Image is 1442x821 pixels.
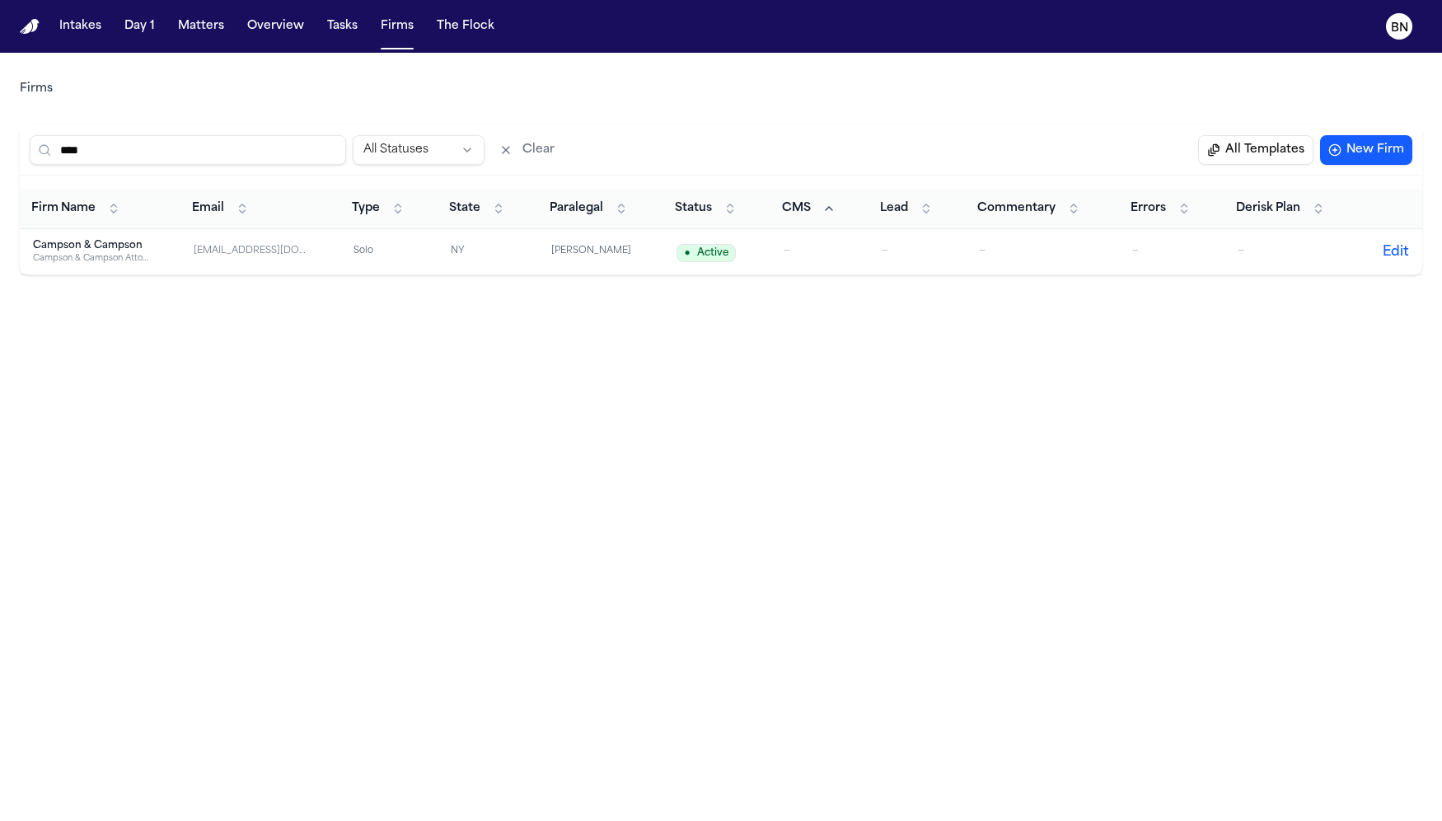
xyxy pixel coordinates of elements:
button: Derisk Plan [1228,195,1333,222]
div: — [882,245,953,259]
button: CMS [774,195,844,222]
button: Intakes [53,12,108,41]
span: CMS [782,200,811,217]
span: Email [192,200,224,217]
span: Derisk Plan [1236,200,1300,217]
span: Firm Name [31,200,96,217]
button: Firm Name [23,195,129,222]
button: New Firm [1320,135,1412,165]
nav: Breadcrumb [20,81,53,97]
button: Tasks [321,12,364,41]
span: Paralegal [550,200,603,217]
div: Campson & Campson [33,239,148,252]
span: Lead [880,200,908,217]
span: Type [352,200,380,217]
button: All Templates [1198,135,1313,165]
div: [PERSON_NAME] [551,245,634,259]
button: Paralegal [541,195,636,222]
a: Firms [20,81,53,97]
button: Firms [374,12,420,41]
span: Status [675,200,712,217]
span: State [449,200,480,217]
button: Status [667,195,745,222]
div: — [1238,245,1349,259]
button: Day 1 [118,12,162,41]
a: Home [20,19,40,35]
button: Edit [1383,242,1409,262]
button: Errors [1122,195,1199,222]
div: Campson & Campson Attorneys at Law [33,252,148,265]
button: State [441,195,513,222]
button: Overview [241,12,311,41]
div: Solo [353,245,424,259]
button: Lead [872,195,941,222]
div: NY [451,245,525,259]
button: Clear filters [491,135,563,165]
div: — [784,245,855,259]
span: Active [677,244,735,262]
div: [EMAIL_ADDRESS][DOMAIN_NAME] [194,245,309,259]
div: — [1132,245,1211,259]
button: Email [184,195,257,222]
img: Finch Logo [20,19,40,35]
button: The Flock [430,12,501,41]
div: — [979,245,1107,259]
span: ● [684,246,690,260]
button: Matters [171,12,231,41]
button: Type [344,195,413,222]
span: Errors [1131,200,1166,217]
button: Commentary [969,195,1089,222]
span: Commentary [977,200,1056,217]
